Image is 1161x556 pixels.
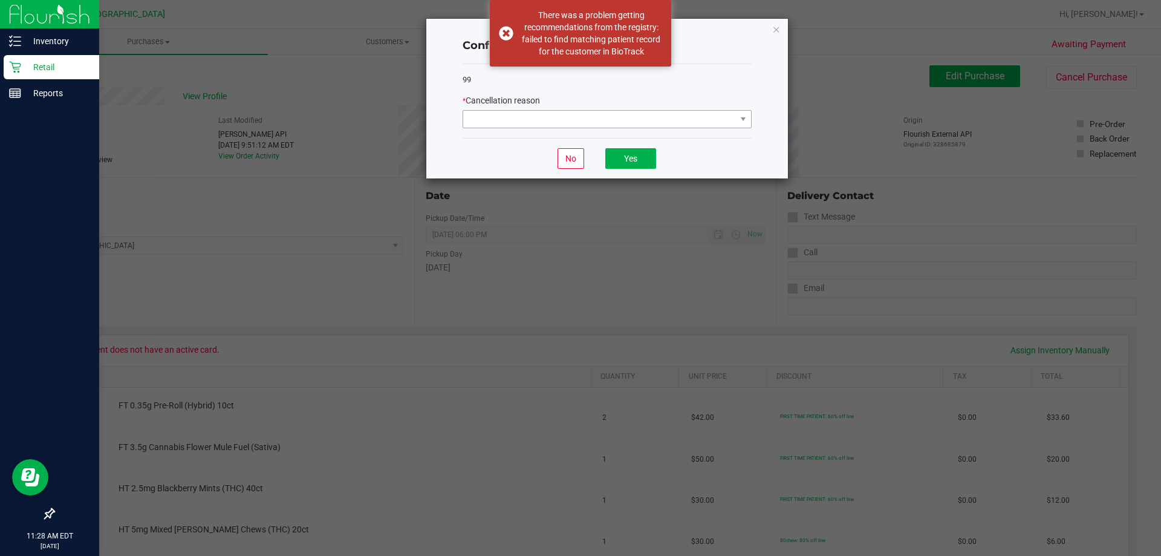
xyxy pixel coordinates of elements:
button: Close [772,22,781,36]
div: There was a problem getting recommendations from the registry: failed to find matching patient re... [520,9,662,57]
iframe: Resource center [12,459,48,495]
button: No [558,148,584,169]
span: Cancellation reason [466,96,540,105]
h4: Confirm order cancellation [463,38,752,54]
span: 99 [463,75,471,84]
button: Yes [605,148,656,169]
